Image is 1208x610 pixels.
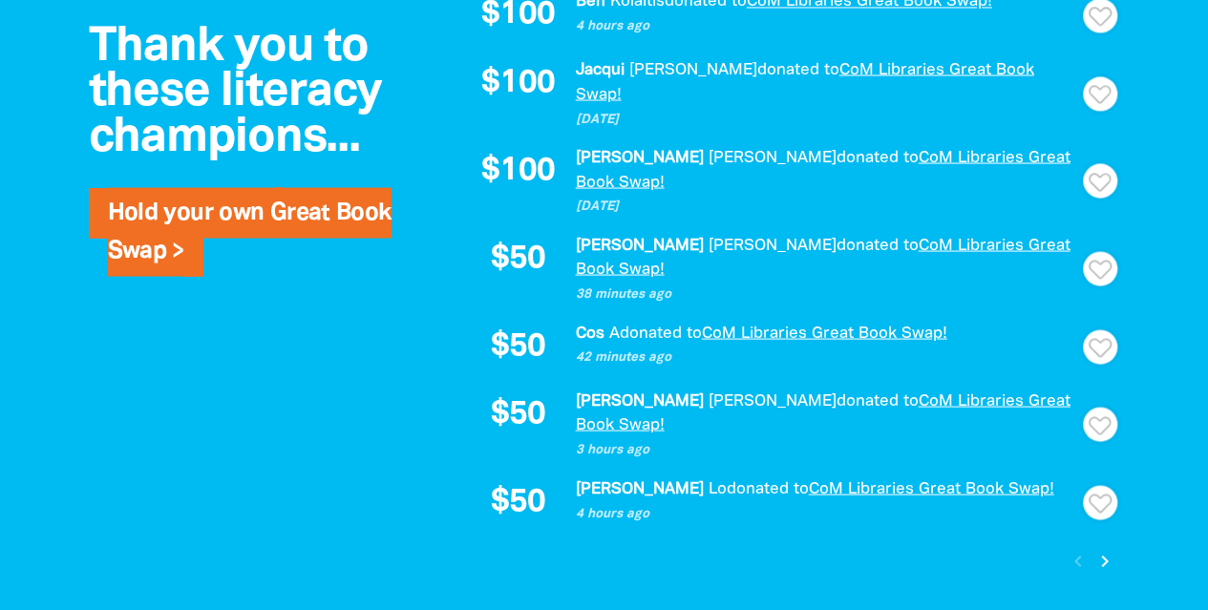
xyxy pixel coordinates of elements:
em: [PERSON_NAME] [628,62,756,76]
p: [DATE] [575,110,1076,129]
a: CoM Libraries Great Book Swap! [575,150,1070,189]
a: CoM Libraries Great Book Swap! [575,62,1033,101]
i: chevron_right [1093,549,1116,572]
span: $100 [481,67,555,99]
em: Cos [575,326,604,340]
em: [PERSON_NAME] [708,238,836,252]
em: [PERSON_NAME] [708,393,836,408]
em: [PERSON_NAME] [575,481,703,495]
span: donated to [726,481,808,495]
p: 38 minutes ago [575,284,1076,304]
span: donated to [619,326,701,340]
button: Next page [1091,548,1116,574]
p: [DATE] [575,197,1076,216]
span: donated to [836,150,918,164]
a: CoM Libraries Great Book Swap! [701,326,946,340]
a: CoM Libraries Great Book Swap! [808,481,1053,495]
em: [PERSON_NAME] [575,238,703,252]
span: $50 [491,330,545,363]
span: $50 [491,242,545,275]
span: Thank you to these literacy champions... [89,25,382,159]
p: 4 hours ago [575,17,1076,36]
span: $50 [491,398,545,431]
span: $100 [481,155,555,187]
em: [PERSON_NAME] [575,393,703,408]
em: [PERSON_NAME] [575,150,703,164]
a: Hold your own Great Book Swap > [108,201,392,262]
em: [PERSON_NAME] [708,150,836,164]
em: Jacqui [575,62,624,76]
p: 3 hours ago [575,440,1076,459]
span: donated to [836,393,918,408]
p: 4 hours ago [575,504,1076,523]
em: Lo [708,481,726,495]
span: $50 [491,486,545,518]
em: A [608,326,619,340]
span: donated to [756,62,838,76]
span: donated to [836,238,918,252]
p: 42 minutes ago [575,347,1076,367]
